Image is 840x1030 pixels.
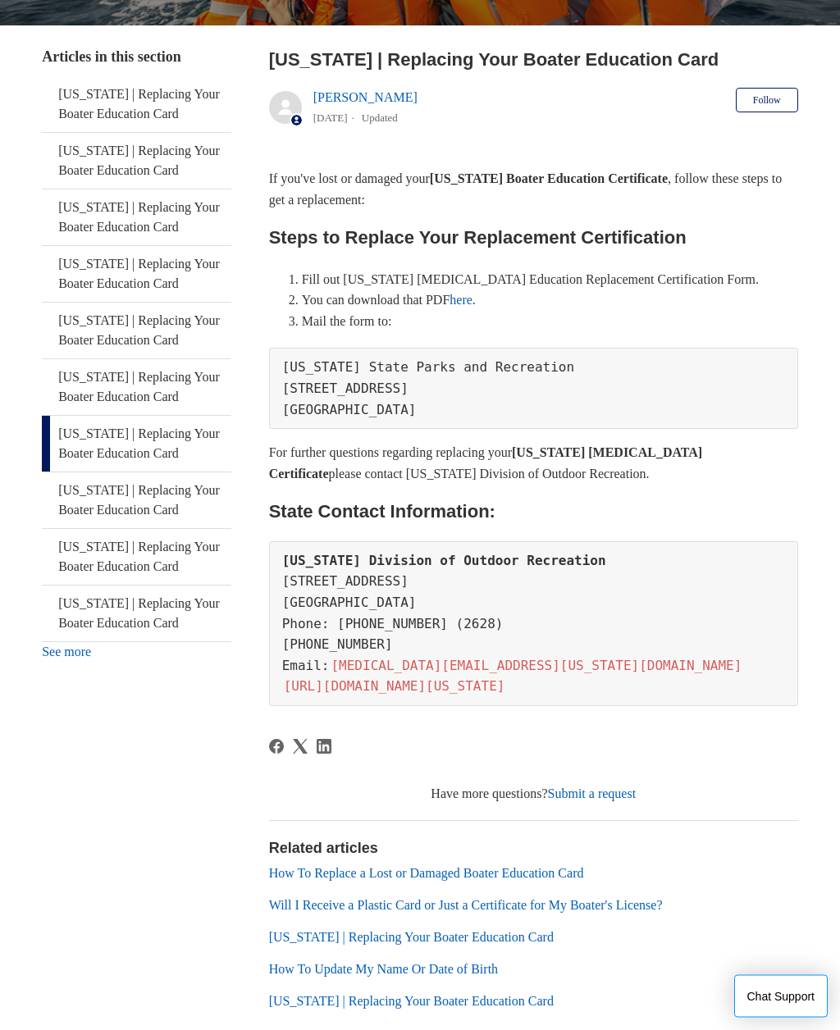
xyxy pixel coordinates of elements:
[42,360,231,416] a: [US_STATE] | Replacing Your Boater Education Card
[269,349,798,430] pre: [US_STATE] State Parks and Recreation [STREET_ADDRESS] [GEOGRAPHIC_DATA]
[317,740,331,754] a: LinkedIn
[302,270,798,291] li: Fill out [US_STATE] [MEDICAL_DATA] Education Replacement Certification Form.
[269,838,798,860] h2: Related articles
[548,787,637,801] a: Submit a request
[42,49,180,66] span: Articles in this section
[269,443,798,485] p: For further questions regarding replacing your please contact [US_STATE] Division of Outdoor Recr...
[42,473,231,529] a: [US_STATE] | Replacing Your Boater Education Card
[269,785,798,804] div: Have more questions?
[282,677,507,696] a: [URL][DOMAIN_NAME][US_STATE]
[269,542,798,707] pre: [STREET_ADDRESS] [GEOGRAPHIC_DATA] Phone: [PHONE_NUMBER] (2628) [PHONE_NUMBER] Email:
[313,112,348,125] time: 05/22/2024, 12:55
[293,740,308,754] a: X Corp
[317,740,331,754] svg: Share this page on LinkedIn
[42,303,231,359] a: [US_STATE] | Replacing Your Boater Education Card
[282,554,606,569] strong: [US_STATE] Division of Outdoor Recreation
[269,498,798,526] h2: State Contact Information:
[42,77,231,133] a: [US_STATE] | Replacing Your Boater Education Card
[293,740,308,754] svg: Share this page on X Corp
[269,446,703,481] strong: [US_STATE] [MEDICAL_DATA] Certificate
[269,899,663,913] a: Will I Receive a Plastic Card or Just a Certificate for My Boater's License?
[269,224,798,253] h2: Steps to Replace Your Replacement Certification
[269,931,554,945] a: [US_STATE] | Replacing Your Boater Education Card
[269,995,554,1009] a: [US_STATE] | Replacing Your Boater Education Card
[269,47,798,74] h2: Utah | Replacing Your Boater Education Card
[42,134,231,189] a: [US_STATE] | Replacing Your Boater Education Card
[269,963,498,977] a: How To Update My Name Or Date of Birth
[430,172,668,186] strong: [US_STATE] Boater Education Certificate
[450,294,472,308] a: here
[269,867,584,881] a: How To Replace a Lost or Damaged Boater Education Card
[734,975,829,1018] button: Chat Support
[42,645,91,659] a: See more
[302,290,798,312] li: You can download that PDF .
[42,190,231,246] a: [US_STATE] | Replacing Your Boater Education Card
[42,247,231,303] a: [US_STATE] | Replacing Your Boater Education Card
[736,89,798,113] button: Follow Article
[362,112,398,125] li: Updated
[269,169,798,211] p: If you've lost or damaged your , follow these steps to get a replacement:
[302,312,798,333] li: Mail the form to:
[269,740,284,754] a: Facebook
[269,740,284,754] svg: Share this page on Facebook
[42,530,231,586] a: [US_STATE] | Replacing Your Boater Education Card
[42,586,231,642] a: [US_STATE] | Replacing Your Boater Education Card
[42,417,231,472] a: [US_STATE] | Replacing Your Boater Education Card
[329,657,743,676] a: [MEDICAL_DATA][EMAIL_ADDRESS][US_STATE][DOMAIN_NAME]
[313,91,418,105] a: [PERSON_NAME]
